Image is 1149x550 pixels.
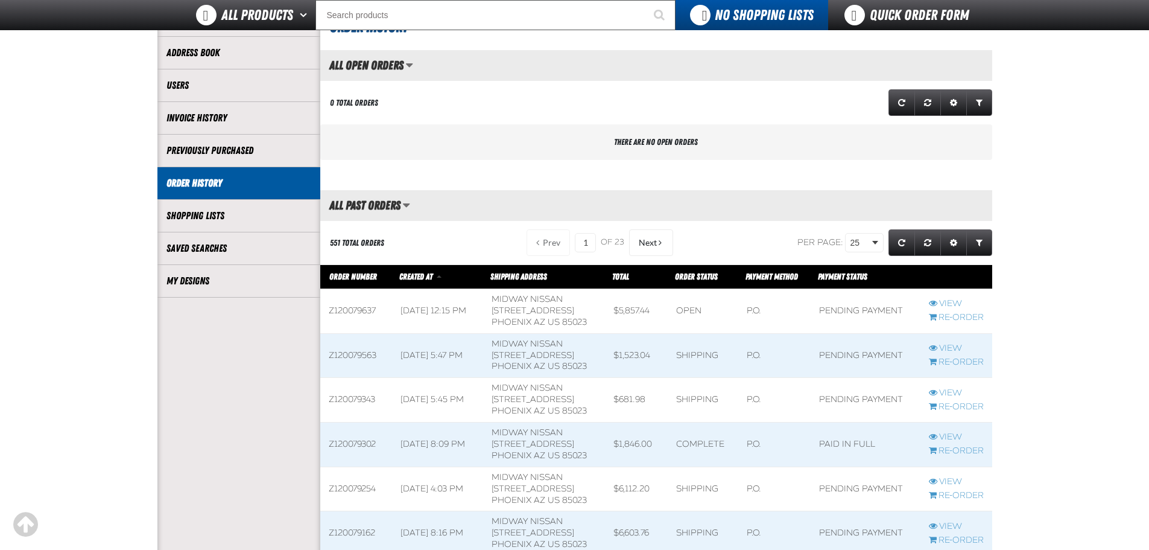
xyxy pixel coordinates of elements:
span: PHOENIX [492,317,531,327]
td: $1,523.04 [605,333,668,378]
input: Current page number [575,233,596,252]
a: Reset grid action [914,89,941,116]
button: Manage grid views. Current view is All Past Orders [402,195,410,216]
a: Invoice History [166,111,311,125]
span: 25 [850,237,870,249]
a: Total [612,272,629,281]
td: Open [668,289,738,334]
div: Scroll to the top [12,511,39,538]
span: of 23 [601,237,624,248]
a: Order Number [329,272,377,281]
td: [DATE] 4:03 PM [392,467,484,511]
span: PHOENIX [492,361,531,371]
td: Shipping [668,467,738,511]
div: 551 Total Orders [330,237,384,249]
a: My Designs [166,274,311,288]
span: Created At [399,272,432,281]
td: [DATE] 8:09 PM [392,423,484,467]
span: AZ [534,317,545,327]
a: Expand or Collapse Grid Filters [966,229,992,256]
a: View Z120079343 order [929,388,984,399]
a: Refresh grid action [888,229,915,256]
td: Pending payment [811,378,920,423]
span: Midway Nissan [492,516,563,526]
span: Shipping Address [490,272,547,281]
td: Z120079254 [320,467,392,511]
span: Next Page [639,238,657,248]
td: P.O. [738,333,811,378]
span: No Shopping Lists [715,7,814,24]
span: AZ [534,361,545,371]
span: There are no open orders [614,137,698,147]
a: Order History [166,176,311,190]
td: Z120079302 [320,423,392,467]
td: Z120079637 [320,289,392,334]
span: [STREET_ADDRESS] [492,350,574,360]
a: View Z120079302 order [929,432,984,443]
span: AZ [534,539,545,549]
td: Complete [668,423,738,467]
bdo: 85023 [562,450,587,461]
a: Expand or Collapse Grid Settings [940,229,967,256]
span: AZ [534,406,545,416]
th: Row actions [920,265,992,289]
button: Manage grid views. Current view is All Open Orders [405,55,413,75]
span: Per page: [797,237,843,248]
td: $5,857.44 [605,289,668,334]
td: Shipping [668,333,738,378]
a: Expand or Collapse Grid Filters [966,89,992,116]
bdo: 85023 [562,361,587,371]
a: Re-Order Z120079637 order [929,312,984,324]
span: [STREET_ADDRESS] [492,305,574,316]
td: P.O. [738,423,811,467]
td: $681.98 [605,378,668,423]
h2: All Open Orders [320,59,404,72]
td: $1,846.00 [605,423,668,467]
a: Expand or Collapse Grid Settings [940,89,967,116]
bdo: 85023 [562,495,587,505]
td: Z120079343 [320,378,392,423]
td: [DATE] 5:45 PM [392,378,484,423]
a: Re-Order Z120079343 order [929,401,984,413]
a: Re-Order Z120079254 order [929,490,984,502]
a: View Z120079162 order [929,521,984,532]
a: Created At [399,272,434,281]
td: Z120079563 [320,333,392,378]
td: Pending payment [811,289,920,334]
td: Pending payment [811,333,920,378]
span: AZ [534,450,545,461]
bdo: 85023 [562,317,587,327]
a: Reset grid action [914,229,941,256]
span: Midway Nissan [492,472,563,482]
span: [STREET_ADDRESS] [492,394,574,405]
span: PHOENIX [492,539,531,549]
span: AZ [534,495,545,505]
a: View Z120079563 order [929,343,984,354]
bdo: 85023 [562,406,587,416]
span: [STREET_ADDRESS] [492,439,574,449]
span: US [548,361,560,371]
span: [STREET_ADDRESS] [492,528,574,538]
a: Re-Order Z120079162 order [929,535,984,546]
td: P.O. [738,289,811,334]
a: Order Status [675,272,718,281]
td: Pending payment [811,467,920,511]
td: P.O. [738,378,811,423]
td: P.O. [738,467,811,511]
span: PHOENIX [492,450,531,461]
bdo: 85023 [562,539,587,549]
span: Midway Nissan [492,383,563,393]
span: PHOENIX [492,495,531,505]
a: Address Book [166,46,311,60]
span: [STREET_ADDRESS] [492,484,574,494]
td: $6,112.20 [605,467,668,511]
span: US [548,495,560,505]
td: Paid in full [811,423,920,467]
a: Saved Searches [166,241,311,255]
span: Midway Nissan [492,427,563,438]
span: PHOENIX [492,406,531,416]
span: US [548,317,560,327]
